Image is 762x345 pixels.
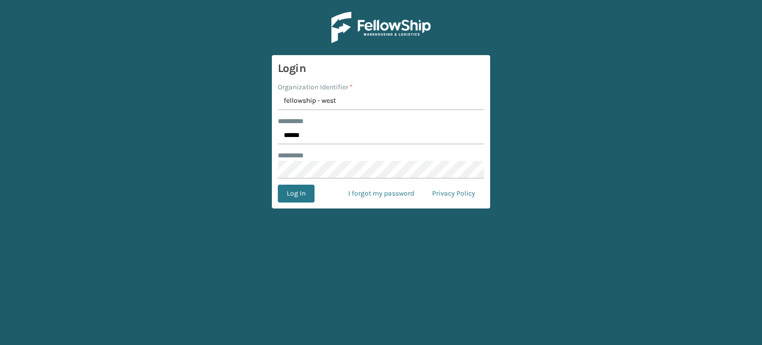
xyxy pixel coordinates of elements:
[278,82,353,92] label: Organization Identifier
[278,61,484,76] h3: Login
[423,185,484,203] a: Privacy Policy
[278,185,315,203] button: Log In
[331,12,431,43] img: Logo
[339,185,423,203] a: I forgot my password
